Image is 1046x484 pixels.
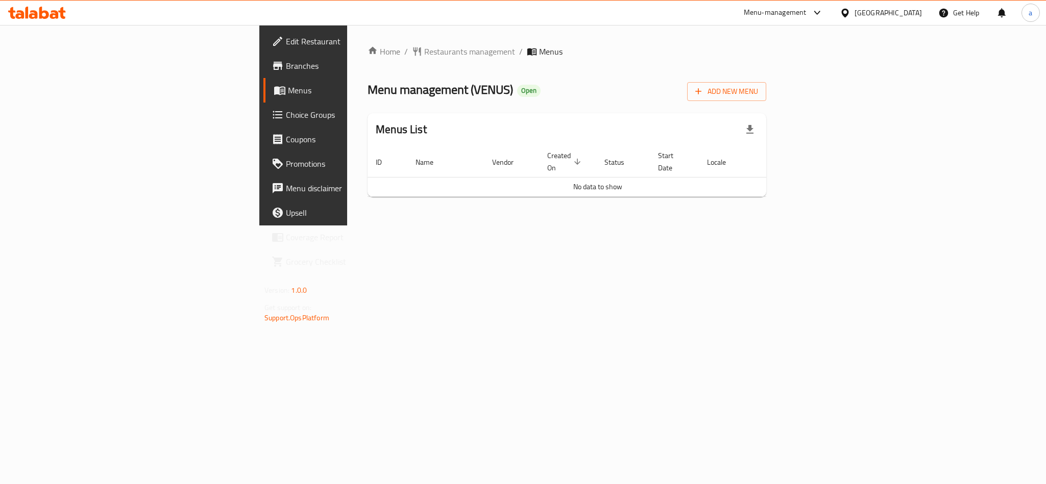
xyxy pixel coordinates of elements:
[573,180,622,193] span: No data to show
[376,122,427,137] h2: Menus List
[286,35,426,47] span: Edit Restaurant
[707,156,739,168] span: Locale
[517,85,541,97] div: Open
[416,156,447,168] span: Name
[263,200,434,225] a: Upsell
[263,249,434,274] a: Grocery Checklist
[286,182,426,194] span: Menu disclaimer
[264,284,289,297] span: Version:
[286,60,426,72] span: Branches
[286,158,426,170] span: Promotions
[286,109,426,121] span: Choice Groups
[368,78,513,101] span: Menu management ( VENUS )
[547,149,584,174] span: Created On
[517,86,541,95] span: Open
[264,301,311,314] span: Get support on:
[412,45,515,58] a: Restaurants management
[286,133,426,145] span: Coupons
[263,176,434,200] a: Menu disclaimer
[744,7,807,19] div: Menu-management
[263,151,434,176] a: Promotions
[286,207,426,219] span: Upsell
[368,146,828,197] table: enhanced table
[658,149,687,174] span: Start Date
[751,146,828,177] th: Actions
[263,103,434,127] a: Choice Groups
[1029,7,1032,18] span: a
[263,54,434,78] a: Branches
[263,127,434,151] a: Coupons
[738,117,762,142] div: Export file
[368,45,766,58] nav: breadcrumb
[519,45,523,58] li: /
[286,256,426,268] span: Grocery Checklist
[855,7,922,18] div: [GEOGRAPHIC_DATA]
[263,78,434,103] a: Menus
[264,311,329,324] a: Support.OpsPlatform
[695,85,758,98] span: Add New Menu
[291,284,307,297] span: 1.0.0
[424,45,515,58] span: Restaurants management
[263,225,434,249] a: Coverage Report
[288,84,426,96] span: Menus
[286,231,426,243] span: Coverage Report
[539,45,563,58] span: Menus
[492,156,527,168] span: Vendor
[263,29,434,54] a: Edit Restaurant
[687,82,766,101] button: Add New Menu
[604,156,638,168] span: Status
[376,156,395,168] span: ID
